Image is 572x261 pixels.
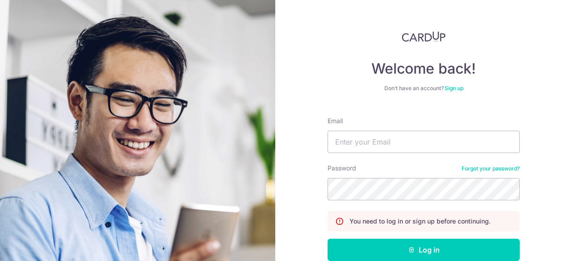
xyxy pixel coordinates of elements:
input: Enter your Email [328,131,520,153]
h4: Welcome back! [328,60,520,78]
p: You need to log in or sign up before continuing. [349,217,491,226]
label: Password [328,164,356,173]
label: Email [328,116,343,125]
a: Sign up [445,85,463,91]
a: Forgot your password? [462,165,520,172]
button: Log in [328,239,520,261]
div: Don’t have an account? [328,85,520,92]
img: CardUp Logo [402,31,446,42]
